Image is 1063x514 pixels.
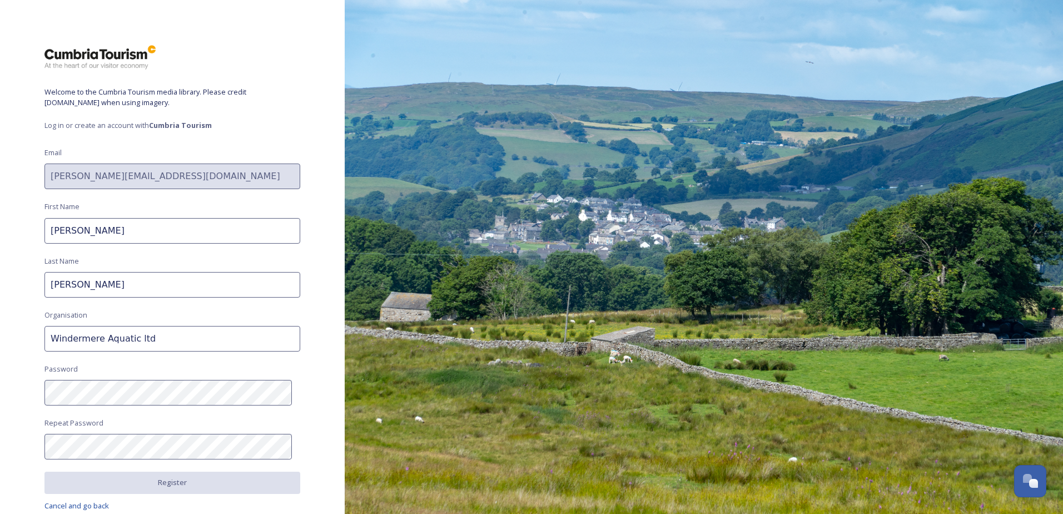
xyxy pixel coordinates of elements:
[1014,465,1046,497] button: Open Chat
[44,326,300,352] input: Acme Inc
[149,120,212,130] strong: Cumbria Tourism
[44,310,87,320] span: Organisation
[44,87,300,108] span: Welcome to the Cumbria Tourism media library. Please credit [DOMAIN_NAME] when using imagery.
[44,364,78,374] span: Password
[44,472,300,493] button: Register
[44,201,80,212] span: First Name
[44,164,300,189] input: john.doe@snapsea.io
[44,501,109,511] span: Cancel and go back
[44,120,300,131] span: Log in or create an account with
[44,218,300,244] input: John
[44,147,62,158] span: Email
[44,45,156,70] img: ct_logo.png
[44,418,103,428] span: Repeat Password
[44,272,300,298] input: Doe
[44,256,79,266] span: Last Name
